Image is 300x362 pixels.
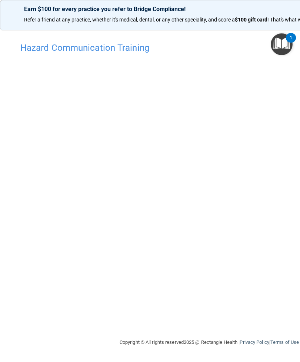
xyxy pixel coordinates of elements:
span: Refer a friend at any practice, whether it's medical, dental, or any other speciality, and score a [24,17,235,23]
a: Terms of Use [270,339,299,345]
strong: $100 gift card [235,17,267,23]
button: Open Resource Center, 1 new notification [271,33,293,55]
div: 1 [290,38,292,47]
a: Privacy Policy [240,339,269,345]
